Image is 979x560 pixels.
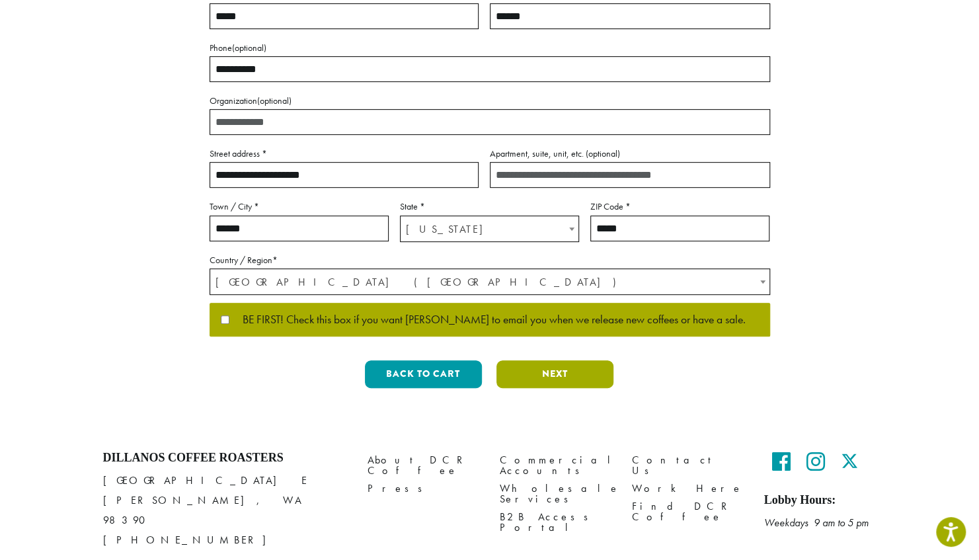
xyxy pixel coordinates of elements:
label: Town / City [210,198,389,215]
label: Organization [210,93,770,109]
span: Washington [401,216,578,242]
button: Next [496,360,613,388]
span: (optional) [257,95,292,106]
span: (optional) [232,42,266,54]
a: Work Here [632,480,744,498]
h4: Dillanos Coffee Roasters [103,451,348,465]
h5: Lobby Hours: [764,493,877,508]
p: [GEOGRAPHIC_DATA] E [PERSON_NAME], WA 98390 [PHONE_NUMBER] [103,471,348,550]
a: About DCR Coffee [368,451,480,479]
a: Contact Us [632,451,744,479]
a: Press [368,480,480,498]
a: Wholesale Services [500,480,612,508]
span: BE FIRST! Check this box if you want [PERSON_NAME] to email you when we release new coffees or ha... [229,314,746,326]
span: United States (US) [210,269,769,295]
a: Find DCR Coffee [632,498,744,526]
em: Weekdays 9 am to 5 pm [764,516,869,530]
a: B2B Access Portal [500,508,612,537]
input: BE FIRST! Check this box if you want [PERSON_NAME] to email you when we release new coffees or ha... [221,315,229,324]
a: Commercial Accounts [500,451,612,479]
label: ZIP Code [590,198,769,215]
label: Street address [210,145,479,162]
span: State [400,216,579,242]
span: Country / Region [210,268,770,295]
label: Apartment, suite, unit, etc. [490,145,770,162]
span: (optional) [586,147,620,159]
button: Back to cart [365,360,482,388]
label: State [400,198,579,215]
